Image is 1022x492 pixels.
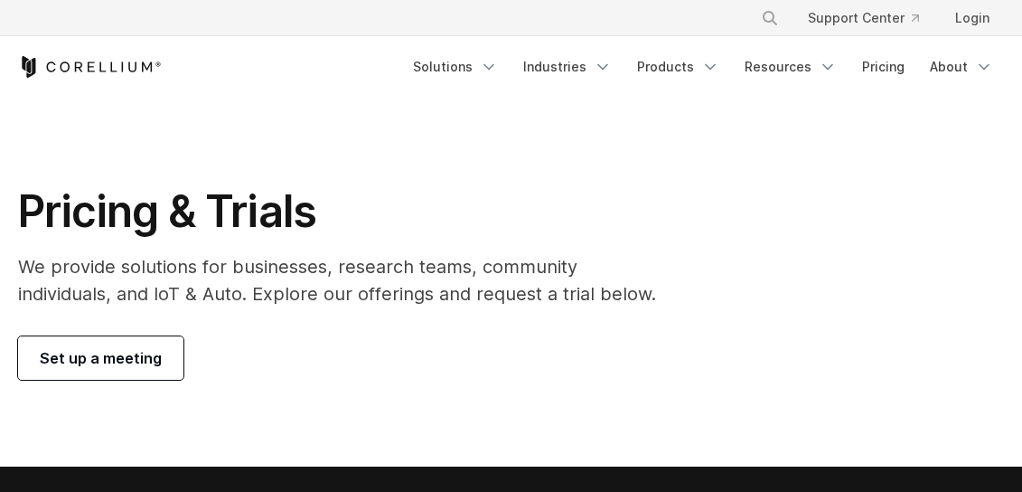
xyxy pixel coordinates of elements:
p: We provide solutions for businesses, research teams, community individuals, and IoT & Auto. Explo... [18,253,663,307]
div: Navigation Menu [402,51,1004,83]
a: Products [626,51,730,83]
a: Industries [512,51,623,83]
a: Pricing [851,51,915,83]
a: Solutions [402,51,509,83]
a: About [919,51,1004,83]
a: Set up a meeting [18,336,183,380]
a: Support Center [793,2,933,34]
a: Corellium Home [18,56,162,78]
div: Navigation Menu [739,2,1004,34]
button: Search [754,2,786,34]
span: Set up a meeting [40,347,162,369]
a: Resources [734,51,848,83]
a: Login [941,2,1004,34]
h1: Pricing & Trials [18,184,663,239]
